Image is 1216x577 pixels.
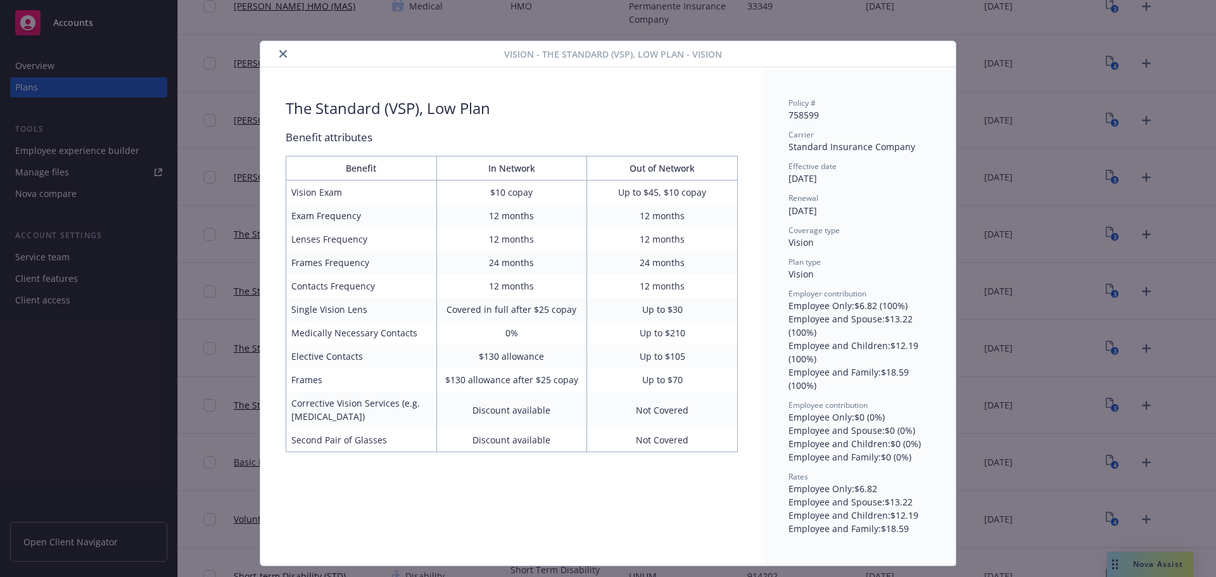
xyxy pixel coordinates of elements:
td: Single Vision Lens [286,298,437,321]
div: Employee and Children : $12.19 (100%) [788,339,930,365]
td: Covered in full after $25 copay [436,298,587,321]
td: Up to $45, $10 copay [587,181,738,205]
span: Rates [788,471,808,482]
td: 12 months [436,274,587,298]
span: Employer contribution [788,288,866,299]
td: 12 months [587,274,738,298]
div: Employee and Spouse : $0 (0%) [788,424,930,437]
div: Employee and Spouse : $13.22 (100%) [788,312,930,339]
div: Employee and Family : $18.59 (100%) [788,365,930,392]
td: Not Covered [587,428,738,452]
span: Renewal [788,193,818,203]
td: Elective Contacts [286,345,437,368]
div: 758599 [788,108,930,122]
td: Corrective Vision Services (e.g. [MEDICAL_DATA]) [286,391,437,428]
div: Employee Only : $6.82 (100%) [788,299,930,312]
div: Standard Insurance Company [788,140,930,153]
div: [DATE] [788,172,930,185]
td: $130 allowance after $25 copay [436,368,587,391]
div: Employee and Family : $0 (0%) [788,450,930,464]
td: Vision Exam [286,181,437,205]
td: Frames [286,368,437,391]
div: Vision [788,267,930,281]
div: [DATE] [788,204,930,217]
td: Lenses Frequency [286,227,437,251]
td: Medically Necessary Contacts [286,321,437,345]
div: Employee Only : $0 (0%) [788,410,930,424]
td: 12 months [587,204,738,227]
th: In Network [436,156,587,181]
div: Employee and Children : $12.19 [788,509,930,522]
span: Carrier [788,129,814,140]
div: Employee and Children : $0 (0%) [788,437,930,450]
td: $130 allowance [436,345,587,368]
span: Plan type [788,257,821,267]
td: Frames Frequency [286,251,437,274]
td: 24 months [436,251,587,274]
th: Out of Network [587,156,738,181]
td: 12 months [587,227,738,251]
td: 12 months [436,227,587,251]
div: Employee and Family : $18.59 [788,522,930,535]
td: $10 copay [436,181,587,205]
td: 24 months [587,251,738,274]
td: Up to $105 [587,345,738,368]
div: Employee and Spouse : $13.22 [788,495,930,509]
td: 12 months [436,204,587,227]
span: Vision - The Standard (VSP), Low Plan - Vision [504,48,722,61]
button: close [275,46,291,61]
div: Employee Only : $6.82 [788,482,930,495]
div: Vision [788,236,930,249]
td: Discount available [436,428,587,452]
span: Effective date [788,161,837,172]
td: Not Covered [587,391,738,428]
td: Exam Frequency [286,204,437,227]
span: Employee contribution [788,400,868,410]
td: Discount available [436,391,587,428]
span: Coverage type [788,225,840,236]
td: Up to $30 [587,298,738,321]
td: 0% [436,321,587,345]
div: The Standard (VSP), Low Plan [286,98,490,119]
td: Contacts Frequency [286,274,437,298]
td: Second Pair of Glasses [286,428,437,452]
td: Up to $70 [587,368,738,391]
th: Benefit [286,156,437,181]
div: Benefit attributes [286,129,738,146]
td: Up to $210 [587,321,738,345]
span: Policy # [788,98,816,108]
